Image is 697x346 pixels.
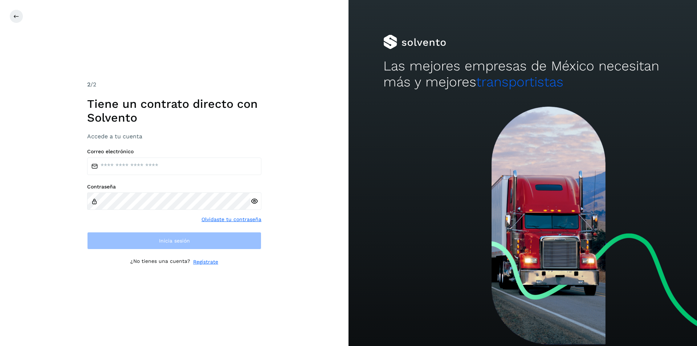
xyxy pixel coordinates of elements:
a: Olvidaste tu contraseña [201,216,261,223]
label: Contraseña [87,184,261,190]
label: Correo electrónico [87,148,261,155]
h2: Las mejores empresas de México necesitan más y mejores [383,58,662,90]
div: /2 [87,80,261,89]
p: ¿No tienes una cuenta? [130,258,190,266]
h1: Tiene un contrato directo con Solvento [87,97,261,125]
button: Inicia sesión [87,232,261,249]
span: transportistas [476,74,563,90]
span: Inicia sesión [159,238,190,243]
h3: Accede a tu cuenta [87,133,261,140]
a: Regístrate [193,258,218,266]
span: 2 [87,81,90,88]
